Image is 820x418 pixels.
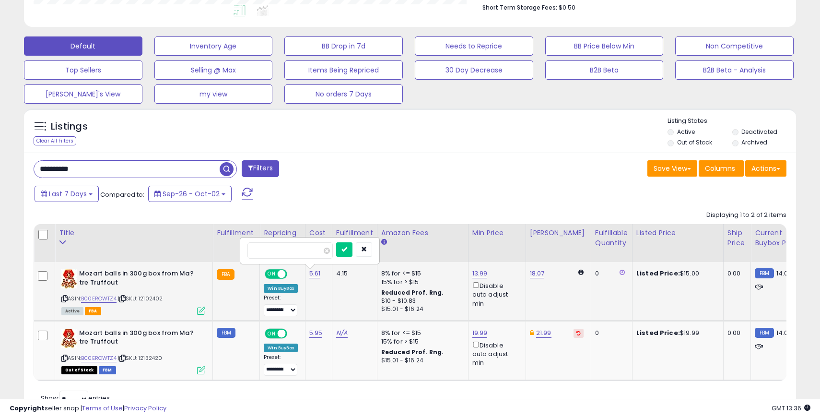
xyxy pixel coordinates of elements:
a: Privacy Policy [124,404,166,413]
button: Filters [242,160,279,177]
span: All listings currently available for purchase on Amazon [61,307,83,315]
b: Listed Price: [636,328,680,337]
div: $15.01 - $16.24 [381,305,461,313]
button: Inventory Age [154,36,273,56]
label: Active [677,128,695,136]
div: 4.15 [336,269,370,278]
small: FBM [755,328,773,338]
div: Cost [309,228,328,238]
span: FBM [99,366,116,374]
button: Items Being Repriced [284,60,403,80]
button: Columns [699,160,744,177]
div: Title [59,228,209,238]
label: Out of Stock [677,138,712,146]
span: FBA [85,307,101,315]
div: seller snap | | [10,404,166,413]
div: Disable auto adjust min [472,280,518,308]
button: Sep-26 - Oct-02 [148,186,232,202]
p: Listing States: [668,117,796,126]
a: 18.07 [530,269,545,278]
button: Selling @ Max [154,60,273,80]
button: Top Sellers [24,60,142,80]
button: Needs to Reprice [415,36,533,56]
span: 14.01 [776,269,790,278]
div: 0.00 [727,329,743,337]
a: Terms of Use [82,404,123,413]
b: Reduced Prof. Rng. [381,288,444,297]
b: Listed Price: [636,269,680,278]
label: Deactivated [741,128,777,136]
div: [PERSON_NAME] [530,228,587,238]
button: BB Drop in 7d [284,36,403,56]
div: Repricing [264,228,301,238]
button: Save View [647,160,697,177]
span: Show: entries [41,394,110,403]
div: $15.00 [636,269,716,278]
div: 15% for > $15 [381,278,461,287]
b: Short Term Storage Fees: [482,3,557,12]
div: 0 [595,269,625,278]
span: 14.01 [776,328,790,337]
img: 51TOnbMY3uL._SL40_.jpg [61,329,77,348]
div: Disable auto adjust min [472,340,518,368]
label: Archived [741,138,767,146]
div: Preset: [264,295,298,316]
div: Clear All Filters [34,136,76,145]
span: Last 7 Days [49,189,87,199]
small: FBM [755,268,773,278]
div: Preset: [264,354,298,376]
button: B2B Beta - Analysis [675,60,794,80]
small: Amazon Fees. [381,238,387,247]
h5: Listings [51,120,88,133]
div: Current Buybox Price [755,228,804,248]
a: 5.95 [309,328,323,338]
div: 8% for <= $15 [381,269,461,278]
button: [PERSON_NAME]'s View [24,84,142,104]
span: Compared to: [100,190,144,199]
div: $10 - $10.83 [381,297,461,305]
div: 8% for <= $15 [381,329,461,337]
span: 2025-10-10 13:36 GMT [772,404,810,413]
span: OFF [286,329,301,337]
div: Displaying 1 to 2 of 2 items [706,211,786,220]
button: 30 Day Decrease [415,60,533,80]
button: No orders 7 Days [284,84,403,104]
button: Actions [745,160,786,177]
div: Fulfillment [217,228,256,238]
small: FBA [217,269,234,280]
img: 51TOnbMY3uL._SL40_.jpg [61,269,77,288]
div: Amazon Fees [381,228,464,238]
span: | SKU: 12132420 [118,354,163,362]
b: Mozart balls in 300g box from Ma?tre Truffout [79,269,196,289]
a: 19.99 [472,328,488,338]
button: Non Competitive [675,36,794,56]
div: 0 [595,329,625,337]
button: B2B Beta [545,60,664,80]
span: ON [266,329,278,337]
div: 0.00 [727,269,743,278]
div: Fulfillment Cost [336,228,373,248]
button: my view [154,84,273,104]
span: All listings that are currently out of stock and unavailable for purchase on Amazon [61,366,97,374]
div: $19.99 [636,329,716,337]
span: | SKU: 12102402 [118,295,163,302]
div: Listed Price [636,228,719,238]
a: B00EROWTZ4 [81,295,117,303]
div: ASIN: [61,329,205,373]
button: BB Price Below Min [545,36,664,56]
b: Reduced Prof. Rng. [381,348,444,356]
div: ASIN: [61,269,205,314]
a: B00EROWTZ4 [81,354,117,362]
a: N/A [336,328,348,338]
a: 21.99 [536,328,551,338]
span: Columns [705,164,735,173]
div: $15.01 - $16.24 [381,357,461,365]
div: 15% for > $15 [381,337,461,346]
small: FBM [217,328,235,338]
strong: Copyright [10,404,45,413]
button: Last 7 Days [35,186,99,202]
div: Fulfillable Quantity [595,228,628,248]
div: Win BuyBox [264,344,298,352]
span: Sep-26 - Oct-02 [163,189,220,199]
span: ON [266,270,278,278]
